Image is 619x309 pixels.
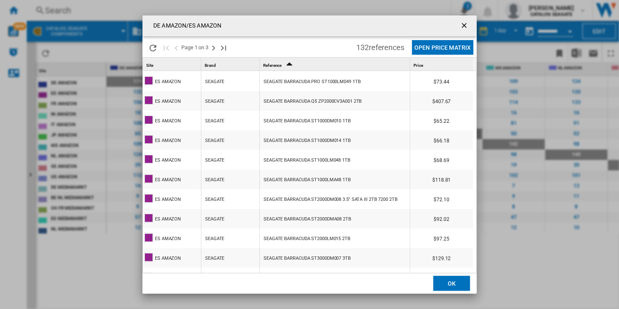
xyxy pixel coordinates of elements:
[205,111,224,131] div: SEAGATE
[201,189,259,208] wk-reference-title-cell: SEAGATE
[264,249,351,268] div: SEAGATE BARRACUDA ST3000DM007 3TB
[410,71,473,91] div: $73.44
[260,91,410,110] div: https://www.amazon.es/-/en/Seagate-Barracuda-Internal-NVMe-ZP2000CV3A001/dp/B08LB9TMYK
[155,151,181,170] div: ES AMAZON
[260,248,410,267] div: https://www.amazon.es/Seagate-Barracuda-ST3000DM007-Unidad-Serial/dp/B075YPRCWC
[149,22,221,30] h4: DE AMAZON/ES AMAZON
[155,170,181,190] div: ES AMAZON
[264,131,351,150] div: SEAGATE BARRACUDA ST1000DM014 1TB
[205,268,224,288] div: SEAGATE
[410,111,473,130] div: $65.22
[260,209,410,228] div: https://www.amazon.es/Seagate-Barracuda-7200-2TB-Single/dp/B08GKTRG35
[205,249,224,268] div: SEAGATE
[264,268,351,288] div: SEAGATE BARRACUDA ST4000DM004 4TB
[143,189,201,208] wk-reference-title-cell: ES AMAZON
[155,111,181,131] div: ES AMAZON
[410,130,473,149] div: $66.18
[260,268,410,287] div: https://www.amazon.es/Seagate-Barracuda-Disco-Interno-cach%C3%A9/dp/B0713R3Y6F
[203,58,259,71] div: Sort None
[433,276,470,291] button: OK
[145,38,161,57] button: Reload
[412,58,473,71] div: Sort None
[205,72,224,91] div: SEAGATE
[261,58,410,71] div: Sort Ascending
[460,21,470,31] ng-md-icon: getI18NText('BUTTONS.CLOSE_DIALOG')
[201,170,259,189] wk-reference-title-cell: SEAGATE
[260,170,410,189] div: https://www.amazon.es/Seagate-Barracuda-Disco-Duro-SATA/dp/B083RZPC6W
[457,18,473,34] button: getI18NText('BUTTONS.CLOSE_DIALOG')
[260,111,410,130] div: https://www.amazon.es/Seagate-Barracuda-Ordenador-Abre-f%C3%A1cil-ST1000DMZ14/dp/B0BYT7BD4Y
[146,63,153,68] span: Site
[261,58,410,71] div: Reference Sort Ascending
[410,150,473,169] div: $68.69
[143,91,201,110] wk-reference-title-cell: ES AMAZON
[201,91,259,110] wk-reference-title-cell: SEAGATE
[201,248,259,267] wk-reference-title-cell: SEAGATE
[218,38,228,57] button: Last page
[410,268,473,287] div: $114.97
[260,130,410,149] div: https://www.amazon.es/Seagate-Barracuda-Escritorio-3-5IN-256MB/dp/B0C28S6N61
[205,229,224,248] div: SEAGATE
[205,190,224,209] div: SEAGATE
[143,268,201,287] wk-reference-title-cell: ES AMAZON
[155,92,181,111] div: ES AMAZON
[260,189,410,208] div: https://www.amazon.es/Seagate-barracuda-desktop-3-5in-ST2000DM008/dp/B075QJTBVT
[369,43,404,52] span: references
[264,72,360,91] div: SEAGATE BARRACUDA PRO ST1000LM049 1TB
[201,71,259,91] wk-reference-title-cell: SEAGATE
[203,58,259,71] div: Brand Sort None
[282,63,296,68] span: Sort Ascending
[142,15,477,294] md-dialog: Products list popup
[260,228,410,248] div: https://www.amazon.es/Seagate-Barracuda-Disco-Interno-cach%C3%A9/dp/B01LXRWWB6
[201,228,259,248] wk-reference-title-cell: SEAGATE
[143,228,201,248] wk-reference-title-cell: ES AMAZON
[143,130,201,149] wk-reference-title-cell: ES AMAZON
[410,91,473,110] div: $407.67
[155,229,181,248] div: ES AMAZON
[410,248,473,267] div: $129.12
[412,40,473,55] button: Open Price Matrix
[155,249,181,268] div: ES AMAZON
[205,210,224,229] div: SEAGATE
[161,38,171,57] button: First page
[205,63,216,68] span: Brand
[205,92,224,111] div: SEAGATE
[260,71,410,91] div: https://www.amazon.es/Seagate-Barracuda-Pro-Disco-Interno/dp/B07957Q6RY
[264,92,362,111] div: SEAGATE BARRACUDA Q5 ZP2000CV3A001 2TB
[412,58,473,71] div: Price Sort None
[260,150,410,169] div: https://www.amazon.es/Seagate-BarraCuda-Disco-interno-cach%C3%A9/dp/B01LY3Q201
[143,248,201,267] wk-reference-title-cell: ES AMAZON
[155,131,181,150] div: ES AMAZON
[201,130,259,149] wk-reference-title-cell: SEAGATE
[155,210,181,229] div: ES AMAZON
[145,58,201,71] div: Site Sort None
[155,268,181,288] div: ES AMAZON
[264,111,351,131] div: SEAGATE BARRACUDA ST1000DM010 1TB
[205,131,224,150] div: SEAGATE
[264,210,351,229] div: SEAGATE BARRACUDA ST2000DMA08 2TB
[352,38,408,55] span: 132
[263,63,282,68] span: Reference
[143,71,201,91] wk-reference-title-cell: ES AMAZON
[201,268,259,287] wk-reference-title-cell: SEAGATE
[208,38,218,57] button: Next page
[264,170,351,190] div: SEAGATE BARRACUDA ST1000LMA48 1TB
[143,170,201,189] wk-reference-title-cell: ES AMAZON
[410,189,473,208] div: $72.10
[201,111,259,130] wk-reference-title-cell: SEAGATE
[145,58,201,71] div: Sort None
[181,38,208,57] span: Page 1 on 3
[205,151,224,170] div: SEAGATE
[264,190,397,209] div: SEAGATE BARRACUDA ST2000DM008 3.5" SATA III 2TB 7200 2TB
[201,150,259,169] wk-reference-title-cell: SEAGATE
[264,229,350,248] div: SEAGATE BARRACUDA ST2000LM015 2TB
[410,170,473,189] div: $118.81
[410,228,473,248] div: $97.25
[410,209,473,228] div: $92.02
[205,170,224,190] div: SEAGATE
[264,151,350,170] div: SEAGATE BARRACUDA ST1000LM048 1TB
[201,209,259,228] wk-reference-title-cell: SEAGATE
[155,190,181,209] div: ES AMAZON
[143,111,201,130] wk-reference-title-cell: ES AMAZON
[155,72,181,91] div: ES AMAZON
